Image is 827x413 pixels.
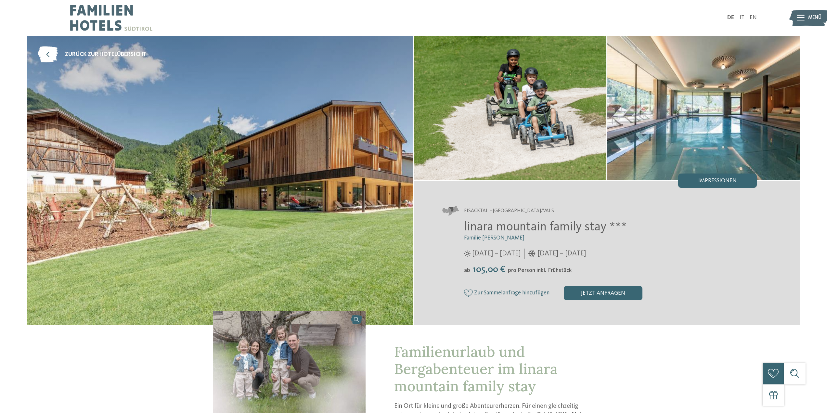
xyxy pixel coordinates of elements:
span: linara mountain family stay *** [464,221,627,233]
img: Der Ort für Little Nature Ranger in Vals [27,36,413,325]
span: Menü [808,14,821,21]
span: ab [464,268,470,273]
span: 105,00 € [471,265,507,274]
span: [DATE] – [DATE] [537,249,586,259]
img: Der Ort für Little Nature Ranger in Vals [607,36,800,180]
a: IT [740,15,744,20]
span: Impressionen [698,178,737,184]
i: Öffnungszeiten im Winter [528,251,536,257]
span: Zur Sammelanfrage hinzufügen [474,290,549,296]
span: Eisacktal – [GEOGRAPHIC_DATA]/Vals [464,208,554,215]
img: Der Ort für Little Nature Ranger in Vals [414,36,607,180]
span: Familienurlaub und Bergabenteuer im linara mountain family stay [394,342,558,395]
a: zurück zur Hotelübersicht [38,46,147,63]
i: Öffnungszeiten im Sommer [464,251,471,257]
span: Familie [PERSON_NAME] [464,235,524,241]
a: DE [727,15,734,20]
span: [DATE] – [DATE] [472,249,521,259]
div: jetzt anfragen [564,286,642,300]
span: pro Person inkl. Frühstück [508,268,572,273]
a: EN [750,15,757,20]
span: zurück zur Hotelübersicht [65,51,147,59]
